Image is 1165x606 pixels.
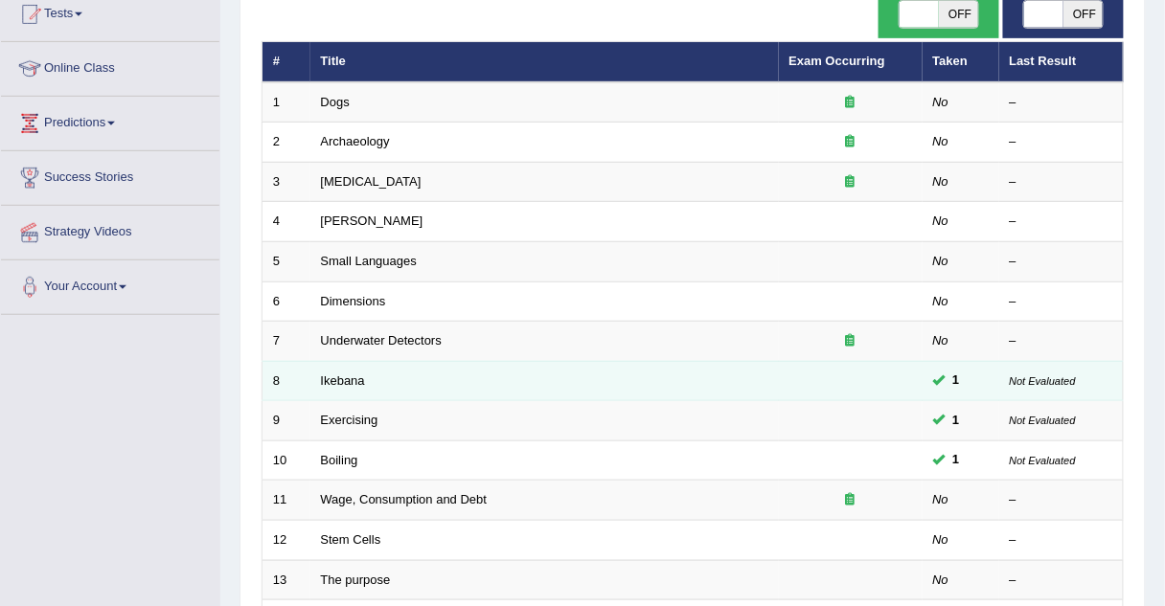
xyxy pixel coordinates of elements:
[933,532,949,547] em: No
[923,42,999,82] th: Taken
[263,42,310,82] th: #
[999,42,1124,82] th: Last Result
[933,95,949,109] em: No
[946,370,968,391] span: You can still take this question
[263,162,310,202] td: 3
[1010,94,1113,112] div: –
[263,123,310,163] td: 2
[1,97,219,145] a: Predictions
[321,95,350,109] a: Dogs
[321,492,488,506] a: Wage, Consumption and Debt
[263,520,310,560] td: 12
[1,151,219,199] a: Success Stories
[321,213,423,228] a: [PERSON_NAME]
[263,440,310,481] td: 10
[789,54,885,68] a: Exam Occurring
[939,1,979,28] span: OFF
[1010,253,1113,271] div: –
[1010,572,1113,590] div: –
[1010,133,1113,151] div: –
[1,42,219,90] a: Online Class
[946,450,968,470] span: You can still take this question
[933,174,949,189] em: No
[1010,293,1113,311] div: –
[321,373,365,388] a: Ikebana
[1010,531,1113,550] div: –
[1063,1,1104,28] span: OFF
[1,260,219,308] a: Your Account
[321,254,417,268] a: Small Languages
[1010,375,1076,387] small: Not Evaluated
[263,361,310,401] td: 8
[321,532,381,547] a: Stem Cells
[789,491,912,509] div: Exam occurring question
[789,173,912,191] div: Exam occurring question
[933,333,949,348] em: No
[789,133,912,151] div: Exam occurring question
[263,401,310,441] td: 9
[789,332,912,350] div: Exam occurring question
[263,560,310,600] td: 13
[1010,491,1113,509] div: –
[789,94,912,112] div: Exam occurring question
[321,174,422,189] a: [MEDICAL_DATA]
[321,294,386,308] a: Dimensions
[1010,415,1076,426] small: Not Evaluated
[1010,213,1113,231] div: –
[933,254,949,268] em: No
[321,413,378,427] a: Exercising
[933,294,949,308] em: No
[321,134,390,148] a: Archaeology
[1010,173,1113,191] div: –
[310,42,779,82] th: Title
[933,572,949,587] em: No
[933,134,949,148] em: No
[933,492,949,506] em: No
[321,453,358,467] a: Boiling
[263,82,310,123] td: 1
[1010,332,1113,350] div: –
[1010,455,1076,466] small: Not Evaluated
[933,213,949,228] em: No
[263,202,310,242] td: 4
[321,572,391,587] a: The purpose
[263,281,310,322] td: 6
[321,333,442,348] a: Underwater Detectors
[263,481,310,521] td: 11
[946,411,968,431] span: You can still take this question
[263,242,310,282] td: 5
[1,206,219,254] a: Strategy Videos
[263,322,310,362] td: 7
